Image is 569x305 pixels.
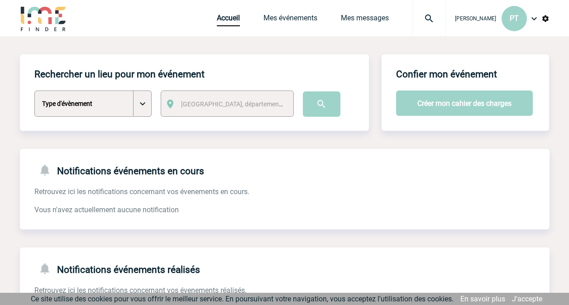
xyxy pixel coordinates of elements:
span: PT [510,14,519,23]
a: Mes messages [341,14,389,26]
h4: Notifications événements en cours [34,163,204,176]
img: IME-Finder [20,5,67,31]
input: Submit [303,91,340,117]
span: Retrouvez ici les notifications concernant vos évenements en cours. [34,187,249,196]
button: Créer mon cahier des charges [396,91,533,116]
a: Accueil [217,14,240,26]
span: Vous n'avez actuellement aucune notification [34,205,179,214]
a: Mes événements [263,14,317,26]
span: Ce site utilise des cookies pour vous offrir le meilleur service. En poursuivant votre navigation... [31,295,454,303]
h4: Rechercher un lieu pour mon événement [34,69,205,80]
img: notifications-24-px-g.png [38,262,57,275]
span: [PERSON_NAME] [455,15,496,22]
h4: Notifications événements réalisés [34,262,200,275]
a: J'accepte [512,295,542,303]
span: Retrouvez ici les notifications concernant vos évenements réalisés. [34,286,247,295]
img: notifications-24-px-g.png [38,163,57,176]
a: En savoir plus [460,295,505,303]
h4: Confier mon événement [396,69,497,80]
span: [GEOGRAPHIC_DATA], département, région... [181,100,307,108]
